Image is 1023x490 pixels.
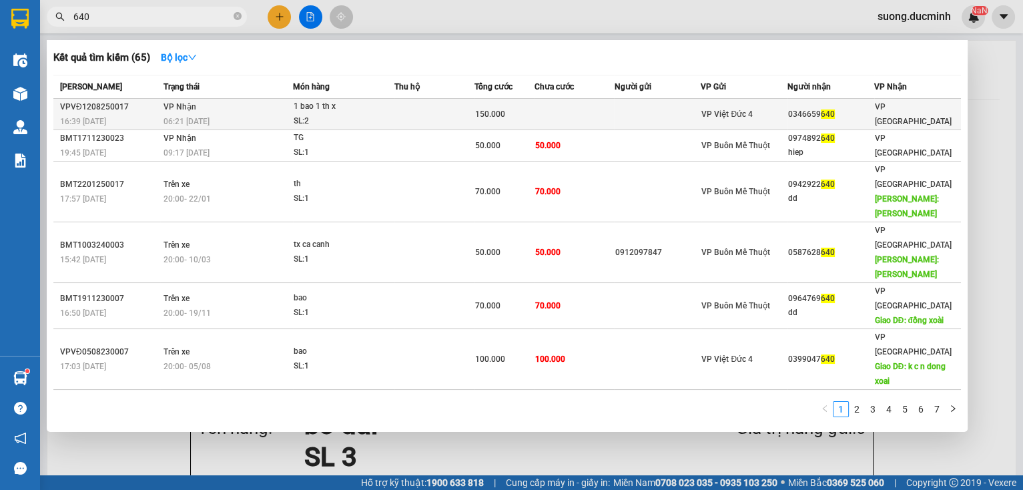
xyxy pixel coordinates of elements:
[163,117,210,126] span: 06:21 [DATE]
[60,292,159,306] div: BMT1911230007
[73,9,231,24] input: Tìm tên, số ĐT hoặc mã đơn
[821,180,835,189] span: 640
[881,401,897,417] li: 4
[821,354,835,364] span: 640
[7,57,92,101] li: VP VP [GEOGRAPHIC_DATA]
[475,187,500,196] span: 70.000
[949,405,957,413] span: right
[701,354,753,364] span: VP Việt Đức 4
[13,53,27,67] img: warehouse-icon
[294,291,394,306] div: bao
[897,401,913,417] li: 5
[535,141,561,150] span: 50.000
[701,141,770,150] span: VP Buôn Mê Thuột
[14,462,27,475] span: message
[7,7,194,32] li: [PERSON_NAME]
[150,47,208,68] button: Bộ lọcdown
[60,100,159,114] div: VPVĐ1208250017
[821,294,835,303] span: 640
[60,117,106,126] span: 16:39 [DATE]
[60,194,106,204] span: 17:57 [DATE]
[875,102,952,126] span: VP [GEOGRAPHIC_DATA]
[788,192,874,206] div: dd
[188,53,197,62] span: down
[475,301,500,310] span: 70.000
[294,177,394,192] div: th
[787,82,831,91] span: Người nhận
[13,371,27,385] img: warehouse-icon
[294,252,394,267] div: SL: 1
[930,402,944,417] a: 7
[60,178,159,192] div: BMT2201250017
[535,301,561,310] span: 70.000
[163,102,196,111] span: VP Nhận
[60,362,106,371] span: 17:03 [DATE]
[833,401,849,417] li: 1
[701,301,770,310] span: VP Buôn Mê Thuột
[163,82,200,91] span: Trạng thái
[945,401,961,417] li: Next Page
[161,52,197,63] strong: Bộ lọc
[13,87,27,101] img: warehouse-icon
[914,402,928,417] a: 6
[11,9,29,29] img: logo-vxr
[163,393,191,403] span: Đã giao
[294,306,394,320] div: SL: 1
[163,347,190,356] span: Trên xe
[535,354,565,364] span: 100.000
[875,332,952,356] span: VP [GEOGRAPHIC_DATA]
[294,238,394,252] div: tx ca canh
[821,134,835,143] span: 640
[163,255,211,264] span: 20:00 - 10/03
[294,391,394,405] div: ba
[821,248,835,257] span: 640
[14,402,27,415] span: question-circle
[535,82,574,91] span: Chưa cước
[875,393,952,417] span: VP [GEOGRAPHIC_DATA]
[788,306,874,320] div: dd
[163,308,211,318] span: 20:00 - 19/11
[60,148,106,158] span: 19:45 [DATE]
[875,316,944,325] span: Giao DĐ: đồng xoài
[701,82,726,91] span: VP Gửi
[875,165,952,189] span: VP [GEOGRAPHIC_DATA]
[60,308,106,318] span: 16:50 [DATE]
[849,402,864,417] a: 2
[92,57,178,86] li: VP VP Buôn Mê Thuột
[163,362,211,371] span: 20:00 - 05/08
[60,345,159,359] div: VPVĐ0508230007
[13,120,27,134] img: warehouse-icon
[163,180,190,189] span: Trên xe
[60,132,159,146] div: BMT1711230023
[294,146,394,160] div: SL: 1
[821,109,835,119] span: 640
[875,226,952,250] span: VP [GEOGRAPHIC_DATA]
[60,255,106,264] span: 15:42 [DATE]
[821,393,835,403] span: 640
[60,82,122,91] span: [PERSON_NAME]
[614,82,651,91] span: Người gửi
[866,402,880,417] a: 3
[535,248,561,257] span: 50.000
[875,362,946,386] span: Giao DĐ: k c n dong xoai
[475,248,500,257] span: 50.000
[294,99,394,114] div: 1 bao 1 th x
[788,146,874,160] div: hiep
[163,294,190,303] span: Trên xe
[25,369,29,373] sup: 1
[788,178,874,192] div: 0942922
[13,154,27,168] img: solution-icon
[875,134,952,158] span: VP [GEOGRAPHIC_DATA]
[60,391,159,405] div: BMT1007250010
[163,134,196,143] span: VP Nhận
[821,405,829,413] span: left
[293,82,330,91] span: Món hàng
[788,292,874,306] div: 0964769
[535,187,561,196] span: 70.000
[701,187,770,196] span: VP Buôn Mê Thuột
[294,131,394,146] div: TG
[55,12,65,21] span: search
[394,82,420,91] span: Thu hộ
[475,141,500,150] span: 50.000
[474,82,513,91] span: Tổng cước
